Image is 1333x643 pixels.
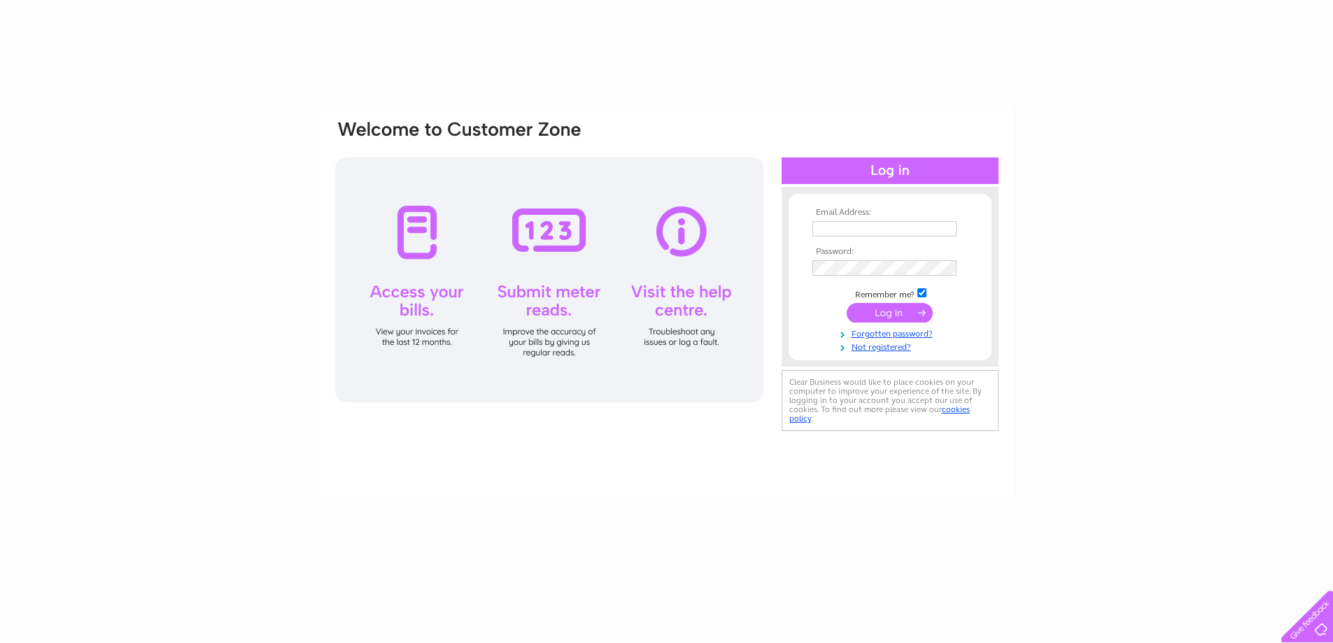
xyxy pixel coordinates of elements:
[789,404,970,423] a: cookies policy
[809,286,971,300] td: Remember me?
[812,339,971,353] a: Not registered?
[812,326,971,339] a: Forgotten password?
[847,303,933,323] input: Submit
[782,370,999,431] div: Clear Business would like to place cookies on your computer to improve your experience of the sit...
[809,247,971,257] th: Password:
[809,208,971,218] th: Email Address:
